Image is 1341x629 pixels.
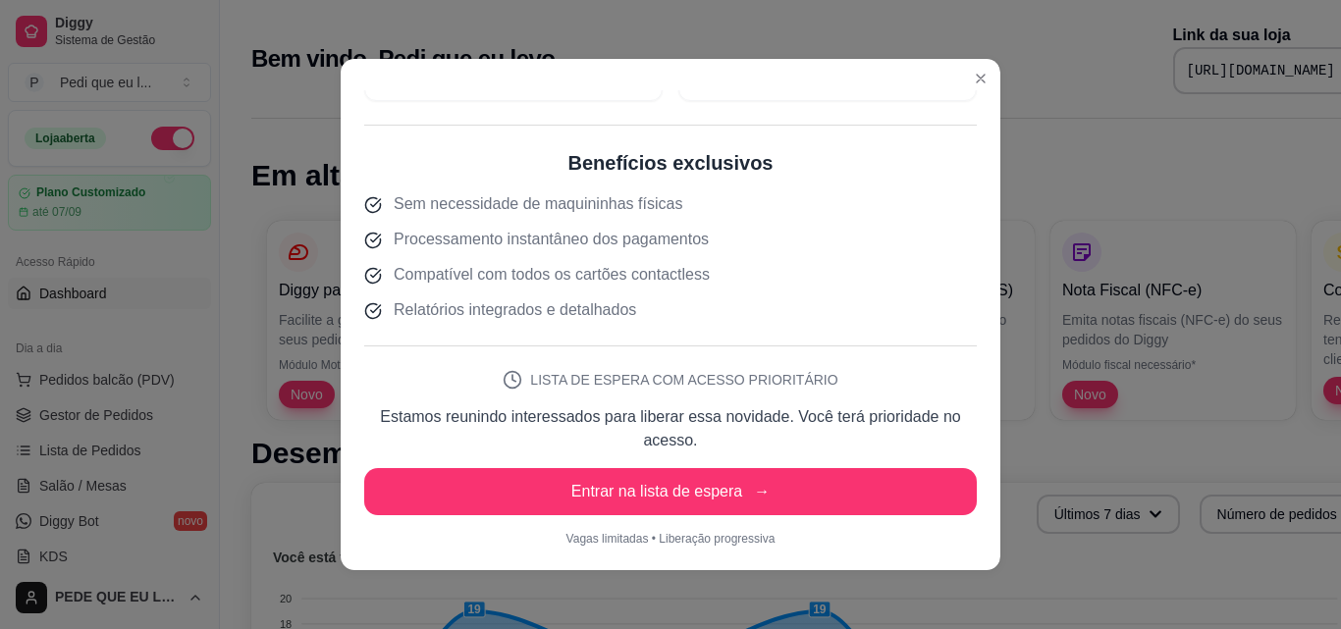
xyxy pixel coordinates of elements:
[364,531,977,547] p: Vagas limitadas • Liberação progressiva
[394,192,682,216] span: Sem necessidade de maquininhas físicas
[394,228,709,251] span: Processamento instantâneo dos pagamentos
[364,468,977,515] button: Entrar na lista de espera
[394,263,710,287] span: Compatível com todos os cartões contactless
[364,149,977,177] h2: Benefícios exclusivos
[530,370,837,390] span: LISTA DE ESPERA COM ACESSO PRIORITÁRIO
[965,63,996,94] button: Close
[754,480,770,503] span: →
[394,298,636,322] span: Relatórios integrados e detalhados
[364,405,977,452] p: Estamos reunindo interessados para liberar essa novidade. Você terá prioridade no acesso.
